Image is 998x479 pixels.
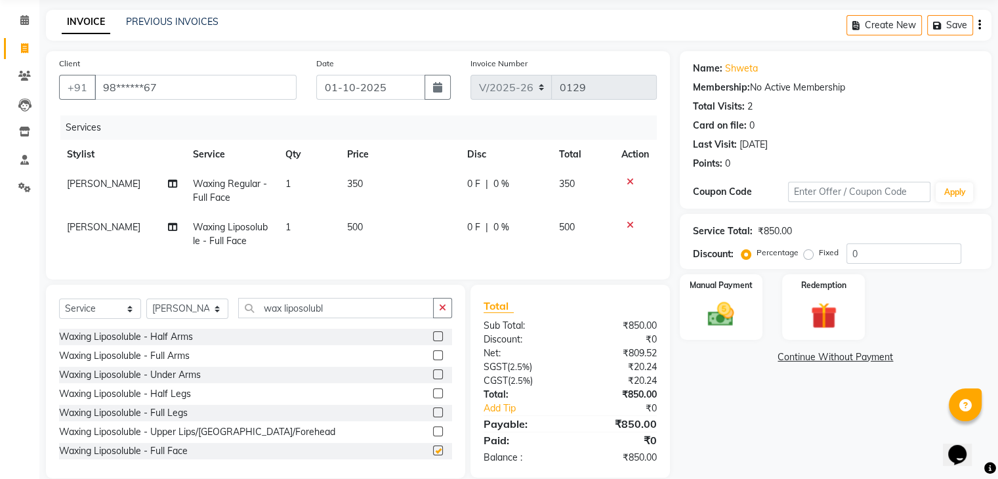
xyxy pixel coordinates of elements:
[802,299,845,332] img: _gift.svg
[613,140,657,169] th: Action
[570,319,667,333] div: ₹850.00
[699,299,742,329] img: _cash.svg
[570,360,667,374] div: ₹20.24
[570,374,667,388] div: ₹20.24
[693,100,745,114] div: Total Visits:
[474,346,570,360] div: Net:
[943,427,985,466] iframe: chat widget
[788,182,931,202] input: Enter Offer / Coupon Code
[347,178,363,190] span: 350
[693,62,722,75] div: Name:
[238,298,434,318] input: Search or Scan
[570,416,667,432] div: ₹850.00
[467,220,480,234] span: 0 F
[693,224,753,238] div: Service Total:
[682,350,989,364] a: Continue Without Payment
[570,333,667,346] div: ₹0
[493,220,509,234] span: 0 %
[59,444,188,458] div: Waxing Liposoluble - Full Face
[486,177,488,191] span: |
[185,140,278,169] th: Service
[59,140,185,169] th: Stylist
[59,349,190,363] div: Waxing Liposoluble - Full Arms
[801,280,846,291] label: Redemption
[570,432,667,448] div: ₹0
[570,388,667,402] div: ₹850.00
[484,299,514,313] span: Total
[59,387,191,401] div: Waxing Liposoluble - Half Legs
[693,81,750,94] div: Membership:
[67,178,140,190] span: [PERSON_NAME]
[474,416,570,432] div: Payable:
[126,16,218,28] a: PREVIOUS INVOICES
[819,247,839,259] label: Fixed
[559,178,575,190] span: 350
[486,220,488,234] span: |
[725,62,758,75] a: Shweta
[60,115,667,140] div: Services
[285,221,291,233] span: 1
[62,10,110,34] a: INVOICE
[347,221,363,233] span: 500
[474,319,570,333] div: Sub Total:
[927,15,973,35] button: Save
[493,177,509,191] span: 0 %
[693,247,734,261] div: Discount:
[59,406,188,420] div: Waxing Liposoluble - Full Legs
[758,224,792,238] div: ₹850.00
[94,75,297,100] input: Search by Name/Mobile/Email/Code
[474,451,570,465] div: Balance :
[693,185,788,199] div: Coupon Code
[474,432,570,448] div: Paid:
[586,402,666,415] div: ₹0
[846,15,922,35] button: Create New
[59,330,193,344] div: Waxing Liposoluble - Half Arms
[59,75,96,100] button: +91
[747,100,753,114] div: 2
[693,119,747,133] div: Card on file:
[693,157,722,171] div: Points:
[59,425,335,439] div: Waxing Liposoluble - Upper Lips/[GEOGRAPHIC_DATA]/Forehead
[693,138,737,152] div: Last Visit:
[749,119,755,133] div: 0
[693,81,978,94] div: No Active Membership
[474,360,570,374] div: ( )
[757,247,799,259] label: Percentage
[551,140,613,169] th: Total
[484,375,508,386] span: CGST
[193,178,267,203] span: Waxing Regular - Full Face
[570,346,667,360] div: ₹809.52
[278,140,339,169] th: Qty
[559,221,575,233] span: 500
[936,182,973,202] button: Apply
[474,333,570,346] div: Discount:
[339,140,459,169] th: Price
[316,58,334,70] label: Date
[474,402,586,415] a: Add Tip
[510,362,530,372] span: 2.5%
[725,157,730,171] div: 0
[467,177,480,191] span: 0 F
[59,58,80,70] label: Client
[459,140,551,169] th: Disc
[470,58,528,70] label: Invoice Number
[67,221,140,233] span: [PERSON_NAME]
[484,361,507,373] span: SGST
[59,368,201,382] div: Waxing Liposoluble - Under Arms
[510,375,530,386] span: 2.5%
[474,388,570,402] div: Total:
[690,280,753,291] label: Manual Payment
[474,374,570,388] div: ( )
[739,138,768,152] div: [DATE]
[570,451,667,465] div: ₹850.00
[193,221,268,247] span: Waxing Liposoluble - Full Face
[285,178,291,190] span: 1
